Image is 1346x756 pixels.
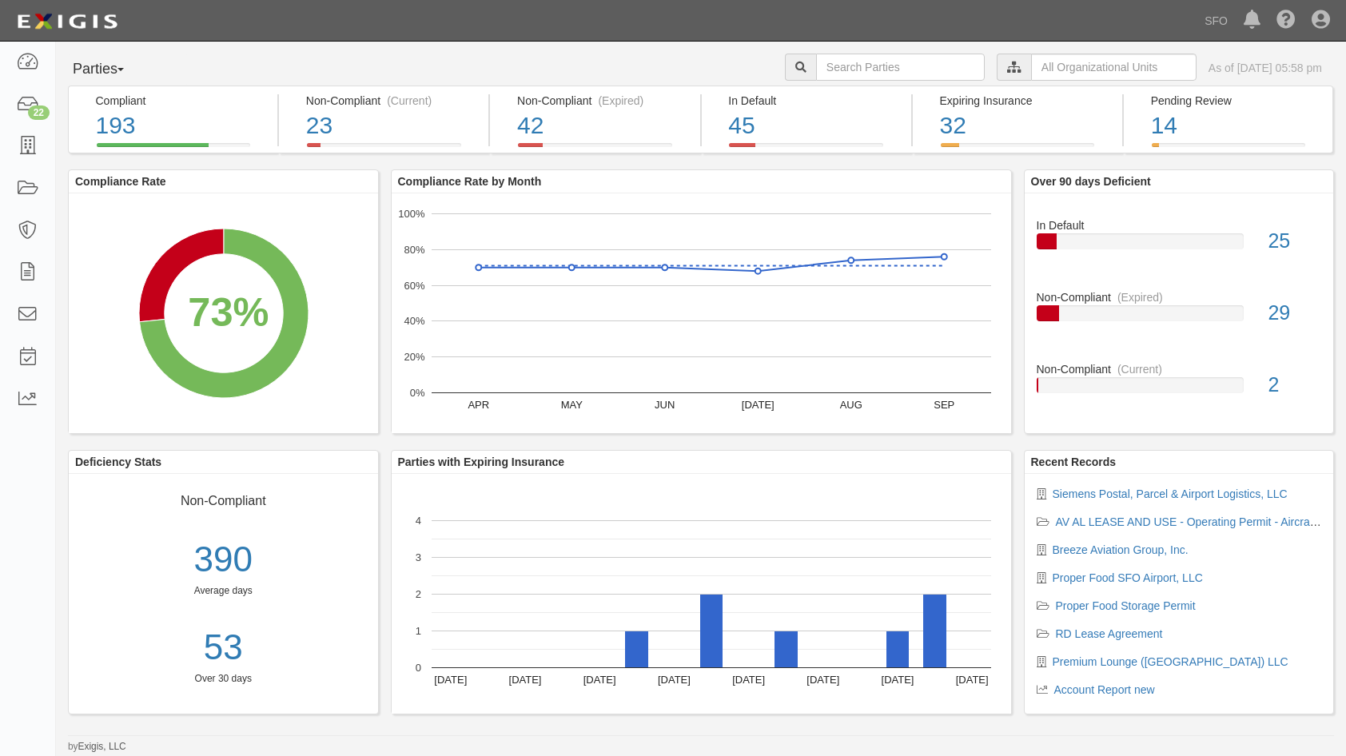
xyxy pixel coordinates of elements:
div: Compliant [95,93,265,109]
i: Help Center - Complianz [1276,11,1296,30]
a: Non-Compliant(Expired)29 [1037,289,1322,361]
a: Compliant193 [68,143,277,156]
a: Pending Review14 [1124,143,1333,156]
text: 0 [415,662,420,674]
text: [DATE] [806,674,839,686]
div: 2 [1256,371,1333,400]
a: 53 [69,623,378,673]
text: SEP [934,399,954,411]
svg: A chart. [392,474,1011,714]
b: Deficiency Stats [75,456,161,468]
text: 3 [415,551,420,563]
svg: A chart. [69,193,378,433]
text: [DATE] [741,399,774,411]
div: (Current) [1117,361,1162,377]
text: 60% [404,279,424,291]
div: Non-Compliant (Current) [306,93,477,109]
a: In Default25 [1037,205,1322,289]
text: 0% [409,387,424,399]
div: In Default [728,93,899,109]
div: (Expired) [1117,289,1163,305]
a: Non-Compliant(Current)23 [279,143,488,156]
div: As of [DATE] 05:58 pm [1209,60,1322,76]
text: 1 [415,625,420,637]
text: 20% [404,351,424,363]
a: In Default45 [702,143,911,156]
div: Pending Review [1151,93,1321,109]
a: Breeze Aviation Group, Inc. [1053,543,1189,556]
a: Proper Food SFO Airport, LLC [1053,571,1203,584]
div: 23 [306,109,477,143]
div: 193 [95,109,265,143]
text: [DATE] [583,674,615,686]
text: 2 [415,588,420,600]
text: 4 [415,515,420,527]
div: Non-Compliant [81,486,366,511]
a: Exigis, LLC [78,741,126,752]
div: In Default [1025,205,1334,233]
button: Parties [68,54,188,86]
div: (Current) [387,93,432,109]
img: logo-5460c22ac91f19d4615b14bd174203de0afe785f0fc80cf4dbbc73dc1793850b.png [12,7,122,36]
div: 42 [517,109,688,143]
text: [DATE] [508,674,541,686]
b: Compliance Rate [75,175,166,188]
div: 73% [188,284,269,341]
div: 22 [28,105,50,120]
div: Non-Compliant [1025,361,1334,377]
div: Average days [69,584,378,598]
a: Non-Compliant(Current)2 [1037,361,1322,409]
b: Recent Records [1031,456,1117,468]
text: [DATE] [657,674,690,686]
text: [DATE] [434,674,467,686]
div: (Expired) [598,93,643,109]
div: 390 [69,535,378,585]
text: APR [468,399,489,411]
a: Proper Food Storage Permit [1056,599,1196,612]
input: Search Parties [816,54,985,81]
div: Non-Compliant [1025,289,1334,305]
div: 32 [940,109,1111,143]
text: 80% [404,244,424,256]
div: Expiring Insurance [940,93,1111,109]
div: 14 [1151,109,1321,143]
a: Non-Compliant(Expired)42 [490,143,699,156]
div: Over 30 days [69,672,378,686]
small: by [68,740,126,754]
a: SFO [1197,5,1236,37]
b: Over 90 days Deficient [1031,175,1151,188]
svg: A chart. [392,193,1011,433]
div: 25 [1256,227,1333,256]
a: RD Lease Agreement [1056,627,1163,640]
text: 100% [398,208,425,220]
div: 45 [728,109,899,143]
div: 29 [1256,299,1333,328]
input: All Organizational Units [1031,54,1197,81]
text: [DATE] [732,674,765,686]
text: [DATE] [955,674,988,686]
a: Expiring Insurance32 [913,143,1122,156]
text: 40% [404,315,424,327]
a: Premium Lounge ([GEOGRAPHIC_DATA]) LLC [1053,655,1288,668]
div: Non-Compliant (Expired) [517,93,688,109]
b: Parties with Expiring Insurance [398,456,565,468]
a: Account Report new [1054,683,1155,696]
a: Siemens Postal, Parcel & Airport Logistics, LLC [1053,487,1288,500]
text: [DATE] [881,674,914,686]
text: JUN [655,399,675,411]
b: Compliance Rate by Month [398,175,542,188]
text: AUG [839,399,862,411]
text: MAY [560,399,583,411]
